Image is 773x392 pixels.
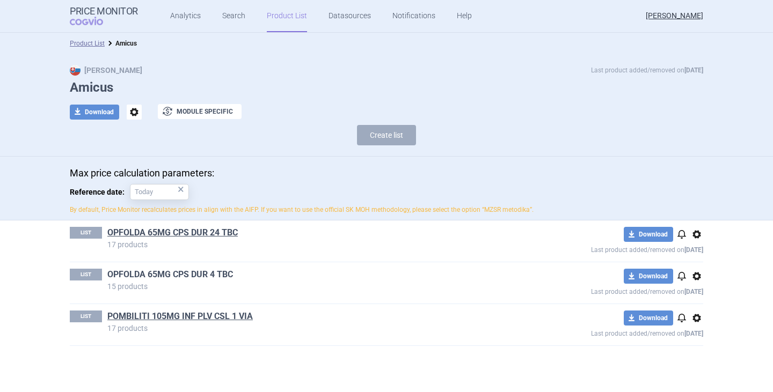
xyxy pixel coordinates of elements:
[115,40,137,47] strong: Amicus
[624,227,673,242] button: Download
[624,269,673,284] button: Download
[107,227,238,239] a: OPFOLDA 65MG CPS DUR 24 TBC
[107,241,513,248] p: 17 products
[70,17,118,25] span: COGVIO
[70,6,138,26] a: Price MonitorCOGVIO
[70,184,130,200] span: Reference date:
[684,66,703,74] strong: [DATE]
[70,65,81,76] img: SK
[684,246,703,254] strong: [DATE]
[513,326,703,339] p: Last product added/removed on
[105,38,137,49] li: Amicus
[684,288,703,295] strong: [DATE]
[178,183,184,195] div: ×
[70,269,102,280] p: LIST
[107,310,513,324] h1: POMBILITI 105MG INF PLV CSL 1 VIA
[70,66,142,75] strong: [PERSON_NAME]
[107,269,513,283] h1: OPFOLDA 65MG CPS DUR 4 TBC
[357,125,416,145] button: Create list
[130,184,189,200] input: Reference date:×
[70,167,703,179] p: Max price calculation parameters:
[624,310,673,326] button: Download
[70,227,102,239] p: LIST
[70,40,105,47] a: Product List
[107,269,233,280] a: OPFOLDA 65MG CPS DUR 4 TBC
[513,242,703,255] p: Last product added/removed on
[70,6,138,17] strong: Price Monitor
[107,310,253,322] a: POMBILITI 105MG INF PLV CSL 1 VIA
[70,80,703,95] h1: Amicus
[513,284,703,297] p: Last product added/removed on
[70,205,703,215] p: By default, Price Monitor recalculates prices in align with the AIFP. If you want to use the offi...
[107,324,513,332] p: 17 products
[70,105,119,120] button: Download
[158,104,242,119] button: Module specific
[107,227,513,241] h1: OPFOLDA 65MG CPS DUR 24 TBC
[70,310,102,322] p: LIST
[70,38,105,49] li: Product List
[107,283,513,290] p: 15 products
[591,65,703,76] p: Last product added/removed on
[684,330,703,337] strong: [DATE]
